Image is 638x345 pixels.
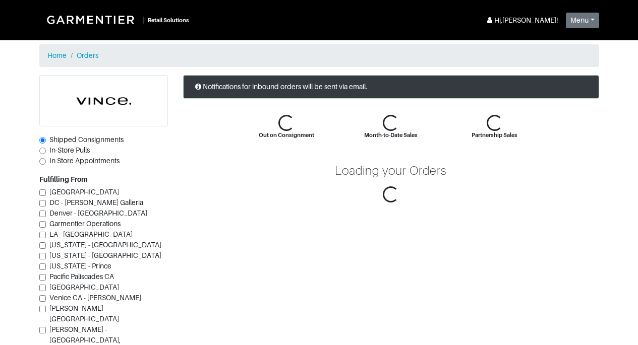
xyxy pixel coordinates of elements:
[47,51,67,59] a: Home
[39,44,599,67] nav: breadcrumb
[39,211,46,217] input: Denver - [GEOGRAPHIC_DATA]
[39,295,46,302] input: Venice CA - [PERSON_NAME]
[39,232,46,238] input: LA - [GEOGRAPHIC_DATA]
[259,131,314,140] div: Out on Consignment
[49,198,143,206] span: DC - [PERSON_NAME] Galleria
[142,15,144,25] div: |
[39,306,46,312] input: [PERSON_NAME]-[GEOGRAPHIC_DATA]
[39,189,46,196] input: [GEOGRAPHIC_DATA]
[49,135,124,144] span: Shipped Consignments
[49,251,161,259] span: [US_STATE] - [GEOGRAPHIC_DATA]
[183,75,599,99] div: Notifications for inbound orders will be sent via email.
[39,158,46,165] input: In Store Appointments
[49,241,161,249] span: [US_STATE] - [GEOGRAPHIC_DATA]
[335,164,447,178] div: Loading your Orders
[485,15,558,26] div: Hi, [PERSON_NAME] !
[49,272,114,281] span: Pacific Paliscades CA
[39,327,46,333] input: [PERSON_NAME] - [GEOGRAPHIC_DATA], [GEOGRAPHIC_DATA]
[39,221,46,228] input: Garmentier Operations
[39,263,46,270] input: [US_STATE] - Prince
[49,283,119,291] span: [GEOGRAPHIC_DATA]
[364,131,418,140] div: Month-to-Date Sales
[39,242,46,249] input: [US_STATE] - [GEOGRAPHIC_DATA]
[49,146,90,154] span: In-Store Pulls
[49,209,147,217] span: Denver - [GEOGRAPHIC_DATA]
[472,131,517,140] div: Partnership Sales
[49,304,119,323] span: [PERSON_NAME]-[GEOGRAPHIC_DATA]
[39,148,46,154] input: In-Store Pulls
[40,76,167,126] img: cyAkLTq7csKWtL9WARqkkVaF.png
[41,10,142,29] img: Garmentier
[39,174,88,185] label: Fulfilling From
[49,220,121,228] span: Garmentier Operations
[566,13,599,28] button: Menu
[77,51,98,59] a: Orders
[49,188,119,196] span: [GEOGRAPHIC_DATA]
[49,230,133,238] span: LA - [GEOGRAPHIC_DATA]
[49,157,120,165] span: In Store Appointments
[49,294,141,302] span: Venice CA - [PERSON_NAME]
[39,274,46,281] input: Pacific Paliscades CA
[39,285,46,291] input: [GEOGRAPHIC_DATA]
[39,200,46,206] input: DC - [PERSON_NAME] Galleria
[148,17,189,23] small: Retail Solutions
[39,253,46,259] input: [US_STATE] - [GEOGRAPHIC_DATA]
[39,137,46,144] input: Shipped Consignments
[49,262,111,270] span: [US_STATE] - Prince
[39,8,193,31] a: |Retail Solutions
